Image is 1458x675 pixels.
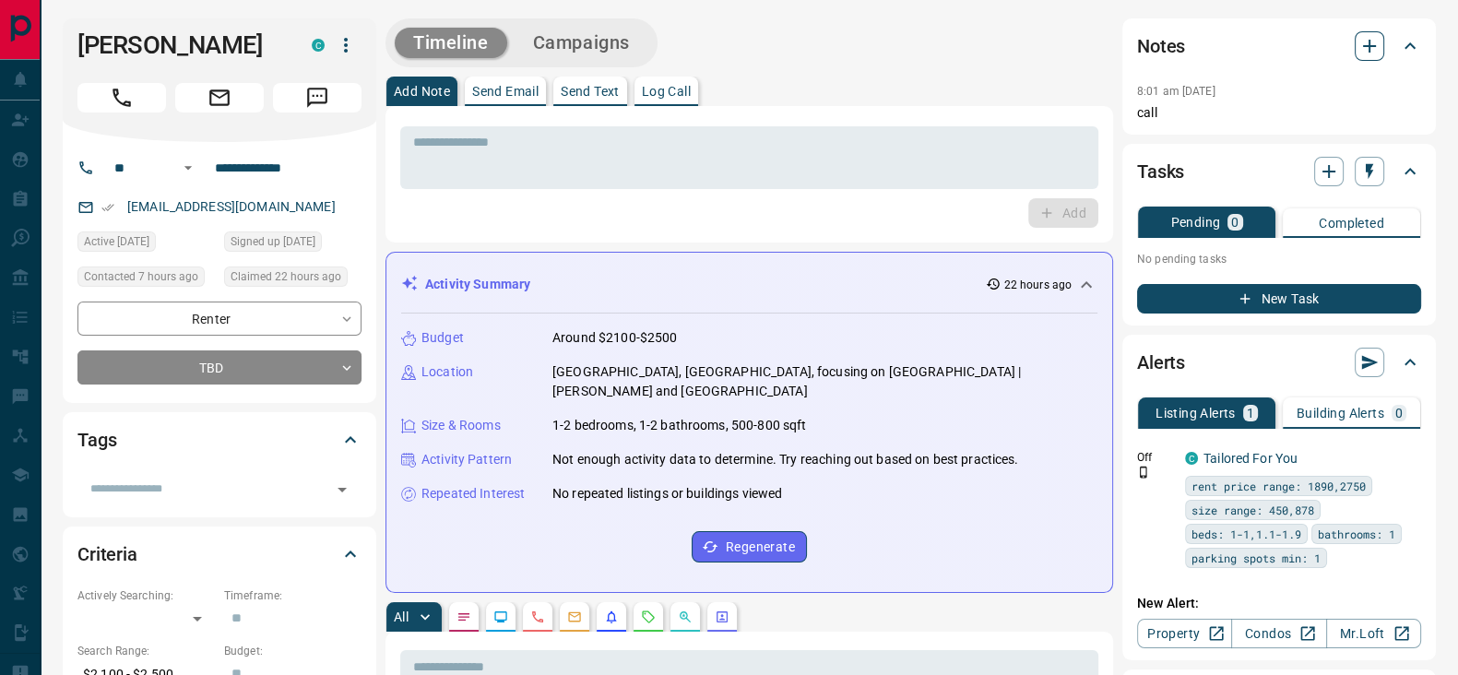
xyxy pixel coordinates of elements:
p: All [394,610,409,623]
a: Mr.Loft [1326,619,1421,648]
span: Active [DATE] [84,232,149,251]
p: 0 [1395,407,1403,420]
button: Timeline [395,28,507,58]
div: Tags [77,418,362,462]
span: bathrooms: 1 [1318,525,1395,543]
p: No repeated listings or buildings viewed [552,484,782,503]
div: Sat Jul 05 2025 [224,231,362,257]
div: Mon Oct 13 2025 [224,266,362,292]
h2: Notes [1137,31,1185,61]
p: Around $2100-$2500 [552,328,677,348]
p: Budget: [224,643,362,659]
div: TBD [77,350,362,385]
span: beds: 1-1,1.1-1.9 [1191,525,1301,543]
svg: Notes [456,610,471,624]
p: Completed [1319,217,1384,230]
p: [GEOGRAPHIC_DATA], [GEOGRAPHIC_DATA], focusing on [GEOGRAPHIC_DATA] | [PERSON_NAME] and [GEOGRAPH... [552,362,1097,401]
svg: Opportunities [678,610,693,624]
span: Signed up [DATE] [231,232,315,251]
h2: Tasks [1137,157,1184,186]
span: rent price range: 1890,2750 [1191,477,1366,495]
button: New Task [1137,284,1421,314]
div: Activity Summary22 hours ago [401,267,1097,302]
p: Send Email [472,85,539,98]
button: Regenerate [692,531,807,562]
p: Size & Rooms [421,416,501,435]
h2: Criteria [77,539,137,569]
p: 1-2 bedrooms, 1-2 bathrooms, 500-800 sqft [552,416,806,435]
p: call [1137,103,1421,123]
svg: Email Verified [101,201,114,214]
svg: Listing Alerts [604,610,619,624]
p: Building Alerts [1297,407,1384,420]
p: 8:01 am [DATE] [1137,85,1215,98]
h1: [PERSON_NAME] [77,30,284,60]
p: New Alert: [1137,594,1421,613]
p: Not enough activity data to determine. Try reaching out based on best practices. [552,450,1019,469]
p: 1 [1247,407,1254,420]
a: [EMAIL_ADDRESS][DOMAIN_NAME] [127,199,336,214]
div: Alerts [1137,340,1421,385]
div: Criteria [77,532,362,576]
span: Call [77,83,166,112]
span: Claimed 22 hours ago [231,267,341,286]
span: Contacted 7 hours ago [84,267,198,286]
button: Campaigns [515,28,648,58]
p: Activity Pattern [421,450,512,469]
p: Search Range: [77,643,215,659]
p: Budget [421,328,464,348]
button: Open [177,157,199,179]
p: Send Text [561,85,620,98]
div: Tasks [1137,149,1421,194]
p: 0 [1231,216,1239,229]
p: Add Note [394,85,450,98]
div: condos.ca [1185,452,1198,465]
svg: Agent Actions [715,610,729,624]
p: Location [421,362,473,382]
a: Tailored For You [1203,451,1298,466]
p: Timeframe: [224,587,362,604]
div: Notes [1137,24,1421,68]
span: Message [273,83,362,112]
div: condos.ca [312,39,325,52]
h2: Tags [77,425,116,455]
div: Mon Oct 13 2025 [77,266,215,292]
a: Property [1137,619,1232,648]
svg: Lead Browsing Activity [493,610,508,624]
p: 22 hours ago [1004,277,1072,293]
p: Pending [1170,216,1220,229]
p: Actively Searching: [77,587,215,604]
svg: Push Notification Only [1137,466,1150,479]
p: Log Call [642,85,691,98]
svg: Emails [567,610,582,624]
p: Repeated Interest [421,484,525,503]
p: Off [1137,449,1174,466]
p: No pending tasks [1137,245,1421,273]
svg: Requests [641,610,656,624]
svg: Calls [530,610,545,624]
h2: Alerts [1137,348,1185,377]
span: size range: 450,878 [1191,501,1314,519]
button: Open [329,477,355,503]
div: Mon Oct 13 2025 [77,231,215,257]
span: parking spots min: 1 [1191,549,1321,567]
span: Email [175,83,264,112]
div: Renter [77,302,362,336]
p: Listing Alerts [1156,407,1236,420]
p: Activity Summary [425,275,530,294]
a: Condos [1231,619,1326,648]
